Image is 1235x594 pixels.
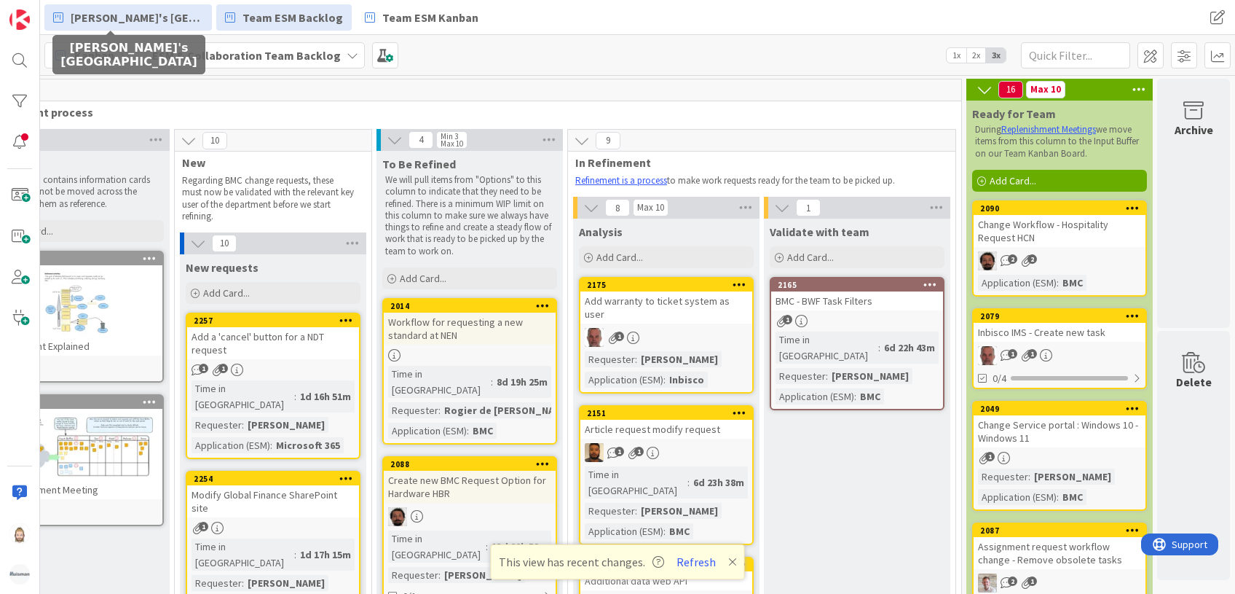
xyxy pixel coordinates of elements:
span: : [294,388,296,405]
span: : [663,372,666,388]
span: Add Card... [400,272,446,285]
div: Time in [GEOGRAPHIC_DATA] [585,466,687,499]
div: 6d 23h 38m [690,474,748,491]
div: 2088 [390,459,556,469]
span: : [1057,275,1059,291]
a: [PERSON_NAME]'s [GEOGRAPHIC_DATA] [44,4,212,31]
img: DM [585,443,604,462]
div: 2175Add warranty to ticket system as user [580,278,752,324]
div: Requester [388,567,438,583]
span: 1 [1027,577,1037,586]
div: Application (ESM) [585,523,663,539]
div: Add warranty to ticket system as user [580,292,752,324]
div: [PERSON_NAME] [828,368,912,384]
span: : [242,417,244,433]
span: 1 [985,452,995,461]
div: Delete [1176,373,1212,391]
div: Create new BMC Request Option for Hardware HBR [384,471,556,503]
div: Requester [585,503,635,519]
div: Application (ESM) [978,275,1057,291]
img: avatar [9,564,30,585]
div: 2087Assignment request workflow change - Remove obsolete tasks [974,524,1145,569]
span: New [182,155,353,170]
div: 2257 [187,314,359,327]
div: Article request modify request [580,420,752,439]
span: : [491,374,493,390]
div: Application (ESM) [585,372,663,388]
div: 2079 [974,310,1145,323]
img: Rd [978,574,997,593]
span: Validate with team [770,224,869,239]
span: : [438,567,441,583]
span: : [486,539,488,555]
div: 2257Add a 'cancel' button for a NDT request [187,314,359,359]
div: [PERSON_NAME] [1030,469,1115,485]
div: BMC - BWF Task Filters [771,292,943,310]
p: to make work requests ready for the team to be picked up. [575,175,939,187]
span: : [467,423,469,439]
div: Archive [1175,121,1213,138]
span: : [854,388,856,405]
div: BMC [856,388,884,405]
div: Max 10 [637,204,664,211]
h5: [PERSON_NAME]'s [GEOGRAPHIC_DATA] [58,41,200,69]
span: 1 [796,199,821,216]
div: Application (ESM) [776,388,854,405]
div: HB [974,346,1145,365]
div: Change Service portal : Windows 10 - Windows 11 [974,415,1145,448]
div: 2165 [771,278,943,292]
span: 2x [966,48,986,63]
div: AC [384,507,556,526]
img: Rv [9,523,30,544]
div: BMC [1059,489,1086,505]
div: 1d 17h 15m [296,547,355,563]
div: 2014Workflow for requesting a new standard at NEN [384,300,556,345]
div: Rd [974,574,1145,593]
span: Team ESM Kanban [382,9,478,26]
span: 9 [596,132,620,149]
span: : [826,368,828,384]
div: 2014 [384,300,556,313]
p: We will pull items from "Options" to this column to indicate that they need to be refined. There ... [385,174,554,257]
div: 2090 [974,202,1145,215]
div: Inbisco IMS - Create new task [974,323,1145,342]
div: 2087 [980,525,1145,536]
div: Additional data web API [580,571,752,590]
span: 1 [199,364,208,373]
div: 1d 16h 51m [296,388,355,405]
div: 2151 [587,408,752,418]
div: Inbisco [666,372,708,388]
span: Add Card... [990,174,1036,187]
span: 0/4 [993,371,1006,386]
span: Add Card... [596,251,643,264]
img: AC [388,507,407,526]
span: 8 [605,199,630,216]
div: Requester [776,368,826,384]
div: 2165 [778,280,943,290]
span: : [663,523,666,539]
span: Ready for Team [972,106,1056,121]
div: 2165BMC - BWF Task Filters [771,278,943,310]
div: 8d 19h 25m [493,374,551,390]
div: Time in [GEOGRAPHIC_DATA] [776,332,878,364]
span: Add Card... [787,251,834,264]
span: 1x [947,48,966,63]
div: 13d 22h 58m [488,539,551,555]
span: 16 [998,81,1023,98]
div: 2014 [390,301,556,311]
div: 2090Change Workflow - Hospitality Request HCN [974,202,1145,247]
a: Team ESM Kanban [356,4,487,31]
div: Microsoft 365 [272,437,344,453]
div: 2088 [384,458,556,471]
div: 2049 [980,404,1145,414]
p: During we move items from this column to the Input Buffer on our Team Kanban Board. [975,124,1144,160]
span: Support [31,2,66,20]
div: Application (ESM) [978,489,1057,505]
a: Team ESM Backlog [216,4,352,31]
span: To Be Refined [382,157,456,171]
div: Application (ESM) [388,423,467,439]
div: 2254 [187,472,359,485]
span: : [635,503,637,519]
span: : [878,340,880,356]
span: 2 [1008,254,1017,264]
